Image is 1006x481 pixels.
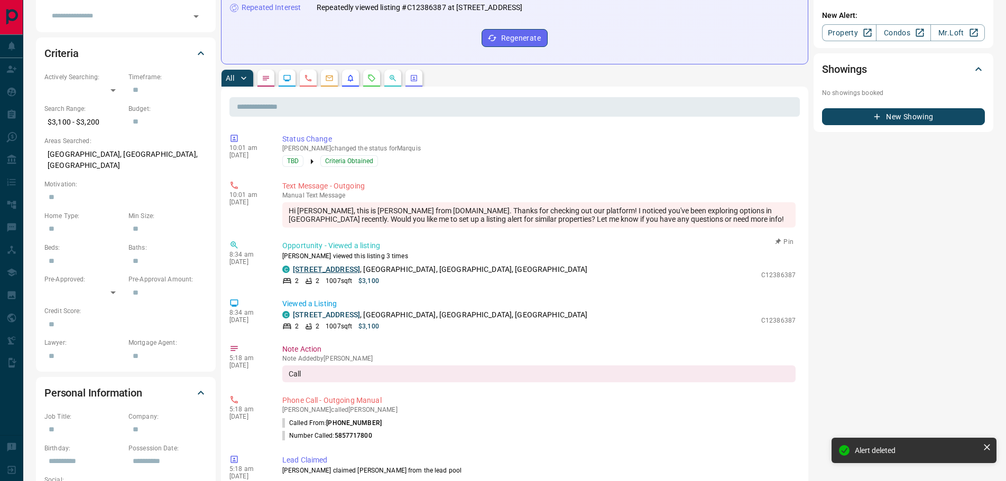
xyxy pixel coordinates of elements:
[282,251,796,261] p: [PERSON_NAME] viewed this listing 3 times
[229,191,266,199] p: 10:01 am
[282,395,796,406] p: Phone Call - Outgoing Manual
[769,237,800,247] button: Pin
[822,10,985,21] p: New Alert:
[128,338,207,347] p: Mortgage Agent:
[282,134,796,145] p: Status Change
[822,56,985,82] div: Showings
[282,298,796,309] p: Viewed a Listing
[229,405,266,413] p: 5:18 am
[229,251,266,258] p: 8:34 am
[44,114,123,131] p: $3,100 - $3,200
[293,309,588,320] p: , [GEOGRAPHIC_DATA], [GEOGRAPHIC_DATA], [GEOGRAPHIC_DATA]
[229,144,266,152] p: 10:01 am
[282,406,796,413] p: [PERSON_NAME] called [PERSON_NAME]
[930,24,985,41] a: Mr.Loft
[283,74,291,82] svg: Lead Browsing Activity
[229,465,266,473] p: 5:18 am
[367,74,376,82] svg: Requests
[282,192,796,199] p: Text Message
[44,180,207,189] p: Motivation:
[128,412,207,421] p: Company:
[316,276,319,286] p: 2
[229,309,266,316] p: 8:34 am
[282,466,796,475] p: [PERSON_NAME] claimed [PERSON_NAME] from the lead pool
[282,202,796,228] div: Hi [PERSON_NAME], this is [PERSON_NAME] from [DOMAIN_NAME]. Thanks for checking out our platform!...
[282,431,372,440] p: Number Called:
[822,61,867,78] h2: Showings
[293,265,360,273] a: [STREET_ADDRESS]
[44,146,207,174] p: [GEOGRAPHIC_DATA], [GEOGRAPHIC_DATA], [GEOGRAPHIC_DATA]
[226,74,234,82] p: All
[262,74,270,82] svg: Notes
[326,322,352,331] p: 1007 sqft
[293,310,360,319] a: [STREET_ADDRESS]
[44,45,79,62] h2: Criteria
[822,108,985,125] button: New Showing
[326,276,352,286] p: 1007 sqft
[44,104,123,114] p: Search Range:
[44,275,123,284] p: Pre-Approved:
[326,419,382,427] span: [PHONE_NUMBER]
[229,316,266,324] p: [DATE]
[44,338,123,347] p: Lawyer:
[44,41,207,66] div: Criteria
[482,29,548,47] button: Regenerate
[282,418,382,428] p: Called From:
[346,74,355,82] svg: Listing Alerts
[317,2,522,13] p: Repeatedly viewed listing #C12386387 at [STREET_ADDRESS]
[44,211,123,221] p: Home Type:
[229,258,266,266] p: [DATE]
[358,276,379,286] p: $3,100
[282,355,796,362] p: Note Added by [PERSON_NAME]
[189,9,204,24] button: Open
[44,306,207,316] p: Credit Score:
[229,362,266,369] p: [DATE]
[282,344,796,355] p: Note Action
[822,88,985,98] p: No showings booked
[287,156,299,166] span: TBD
[293,264,588,275] p: , [GEOGRAPHIC_DATA], [GEOGRAPHIC_DATA], [GEOGRAPHIC_DATA]
[44,444,123,453] p: Birthday:
[229,199,266,206] p: [DATE]
[128,211,207,221] p: Min Size:
[282,266,290,273] div: condos.ca
[282,455,796,466] p: Lead Claimed
[295,276,299,286] p: 2
[44,243,123,252] p: Beds:
[128,275,207,284] p: Pre-Approval Amount:
[229,354,266,362] p: 5:18 am
[44,412,123,421] p: Job Title:
[410,74,418,82] svg: Agent Actions
[761,316,796,325] p: C12386387
[128,444,207,453] p: Possession Date:
[822,24,876,41] a: Property
[358,322,379,331] p: $3,100
[229,413,266,420] p: [DATE]
[325,156,373,166] span: Criteria Obtained
[44,384,142,401] h2: Personal Information
[335,432,372,439] span: 5857717800
[44,72,123,82] p: Actively Searching:
[282,240,796,251] p: Opportunity - Viewed a listing
[128,72,207,82] p: Timeframe:
[855,446,979,455] div: Alert deleted
[229,152,266,159] p: [DATE]
[44,380,207,405] div: Personal Information
[876,24,930,41] a: Condos
[44,136,207,146] p: Areas Searched:
[282,311,290,318] div: condos.ca
[282,192,304,199] span: manual
[389,74,397,82] svg: Opportunities
[325,74,334,82] svg: Emails
[282,145,796,152] p: [PERSON_NAME] changed the status for Marquis
[229,473,266,480] p: [DATE]
[282,181,796,192] p: Text Message - Outgoing
[128,243,207,252] p: Baths:
[242,2,301,13] p: Repeated Interest
[316,322,319,331] p: 2
[295,322,299,331] p: 2
[761,270,796,280] p: C12386387
[128,104,207,114] p: Budget:
[282,365,796,382] div: Call
[304,74,312,82] svg: Calls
